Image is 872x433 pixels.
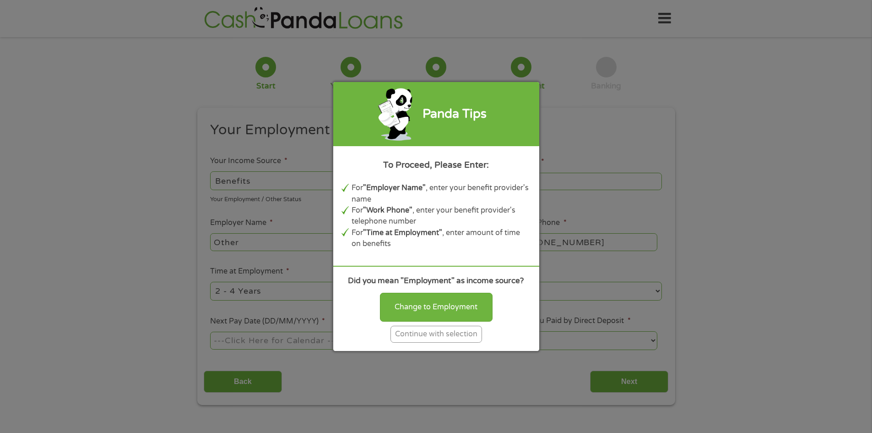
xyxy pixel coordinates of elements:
div: To Proceed, Please Enter: [341,159,531,171]
li: For , enter amount of time on benefits [352,227,531,250]
div: Change to Employment [380,293,493,321]
li: For , enter your benefit provider's name [352,182,531,205]
b: "Time at Employment" [363,228,442,237]
b: "Employer Name" [363,183,426,192]
img: green-panda-phone.png [377,86,414,142]
li: For , enter your benefit provider's telephone number [352,205,531,227]
div: Panda Tips [422,105,487,124]
div: Continue with selection [390,326,482,343]
div: Did you mean "Employment" as income source? [341,275,531,287]
b: "Work Phone" [363,206,412,215]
